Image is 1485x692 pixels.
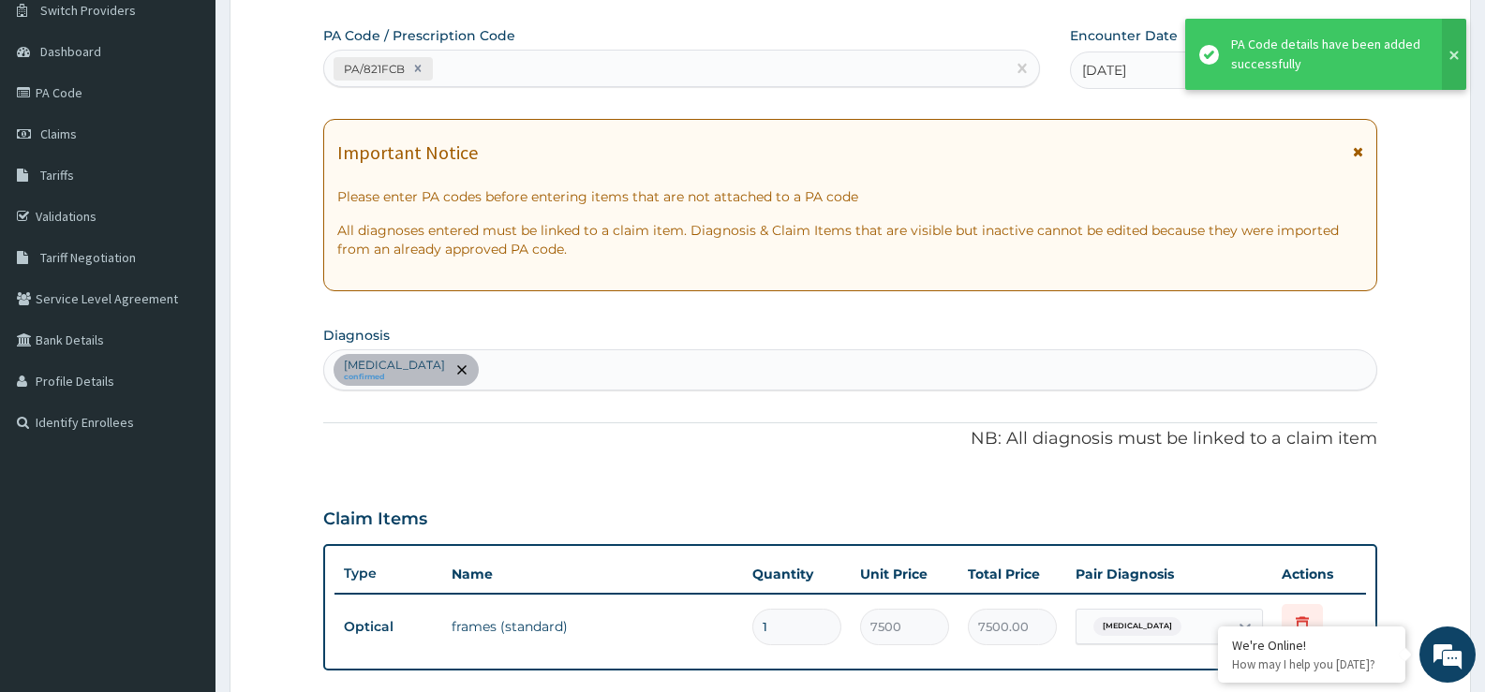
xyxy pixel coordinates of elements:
[40,43,101,60] span: Dashboard
[334,556,442,591] th: Type
[337,221,1363,258] p: All diagnoses entered must be linked to a claim item. Diagnosis & Claim Items that are visible bu...
[1070,26,1178,45] label: Encounter Date
[323,26,515,45] label: PA Code / Prescription Code
[338,58,408,80] div: PA/821FCB
[851,555,958,593] th: Unit Price
[453,361,470,378] span: remove selection option
[334,610,442,644] td: Optical
[1272,555,1366,593] th: Actions
[109,219,259,408] span: We're online!
[40,125,77,142] span: Claims
[337,187,1363,206] p: Please enter PA codes before entering items that are not attached to a PA code
[323,509,427,530] h3: Claim Items
[1082,61,1126,80] span: [DATE]
[323,427,1377,451] p: NB: All diagnosis must be linked to a claim item
[1232,637,1391,654] div: We're Online!
[442,608,743,645] td: frames (standard)
[97,105,315,129] div: Chat with us now
[337,142,478,163] h1: Important Notice
[40,249,136,266] span: Tariff Negotiation
[958,555,1066,593] th: Total Price
[1093,617,1181,636] span: [MEDICAL_DATA]
[344,373,445,382] small: confirmed
[35,94,76,140] img: d_794563401_company_1708531726252_794563401
[40,2,136,19] span: Switch Providers
[1066,555,1272,593] th: Pair Diagnosis
[1231,35,1424,74] div: PA Code details have been added successfully
[40,167,74,184] span: Tariffs
[1232,656,1391,672] p: How may I help you today?
[323,326,390,345] label: Diagnosis
[344,358,445,373] p: [MEDICAL_DATA]
[307,9,352,54] div: Minimize live chat window
[743,555,851,593] th: Quantity
[442,555,743,593] th: Name
[9,479,357,544] textarea: Type your message and hit 'Enter'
